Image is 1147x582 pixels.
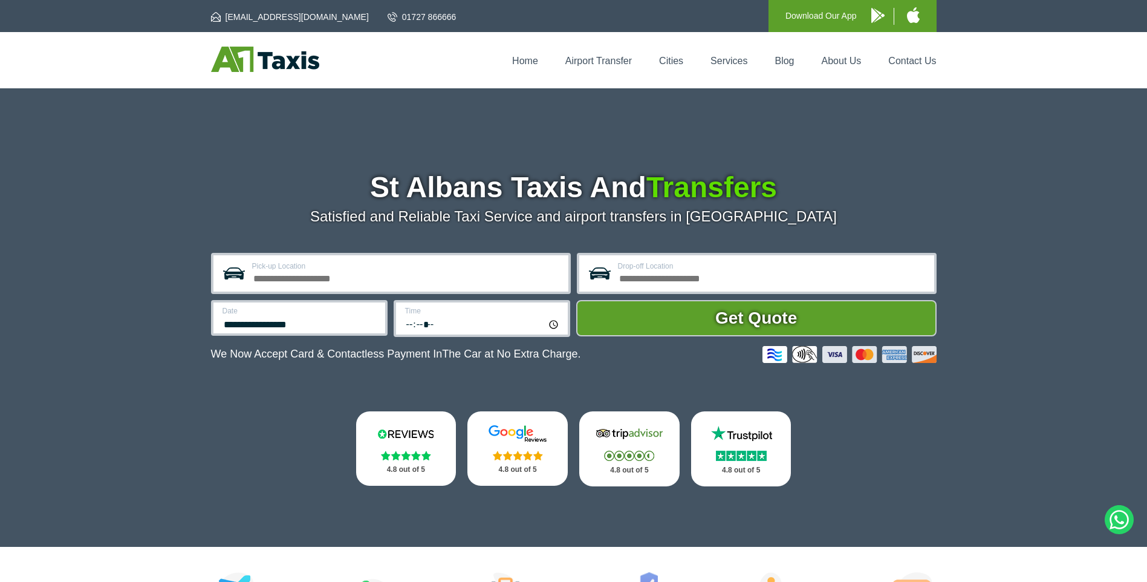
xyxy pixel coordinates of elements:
img: Credit And Debit Cards [762,346,937,363]
label: Date [223,307,378,315]
a: [EMAIL_ADDRESS][DOMAIN_NAME] [211,11,369,23]
img: Tripadvisor [593,425,666,443]
p: Download Our App [785,8,857,24]
img: A1 Taxis Android App [871,8,885,23]
h1: St Albans Taxis And [211,173,937,202]
span: Transfers [646,171,777,203]
label: Drop-off Location [618,263,927,270]
img: Reviews.io [369,425,442,443]
img: A1 Taxis iPhone App [907,7,920,23]
a: About Us [822,56,862,66]
img: Stars [716,451,767,461]
a: Home [512,56,538,66]
p: 4.8 out of 5 [704,463,778,478]
label: Pick-up Location [252,263,561,270]
img: Stars [381,451,431,460]
a: Trustpilot Stars 4.8 out of 5 [691,411,791,486]
button: Get Quote [576,300,937,336]
p: We Now Accept Card & Contactless Payment In [211,348,581,361]
a: Services [710,56,747,66]
img: Stars [493,451,543,460]
a: Airport Transfer [565,56,632,66]
p: 4.8 out of 5 [481,462,554,477]
label: Time [405,307,561,315]
a: Contact Us [888,56,936,66]
a: Blog [775,56,794,66]
a: Tripadvisor Stars 4.8 out of 5 [579,411,680,486]
p: 4.8 out of 5 [369,462,443,477]
img: Google [481,425,554,443]
img: A1 Taxis St Albans LTD [211,47,319,72]
a: 01727 866666 [388,11,457,23]
span: The Car at No Extra Charge. [442,348,580,360]
img: Trustpilot [705,425,778,443]
a: Reviews.io Stars 4.8 out of 5 [356,411,457,486]
a: Google Stars 4.8 out of 5 [467,411,568,486]
img: Stars [604,451,654,461]
p: 4.8 out of 5 [593,463,666,478]
a: Cities [659,56,683,66]
p: Satisfied and Reliable Taxi Service and airport transfers in [GEOGRAPHIC_DATA] [211,208,937,225]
